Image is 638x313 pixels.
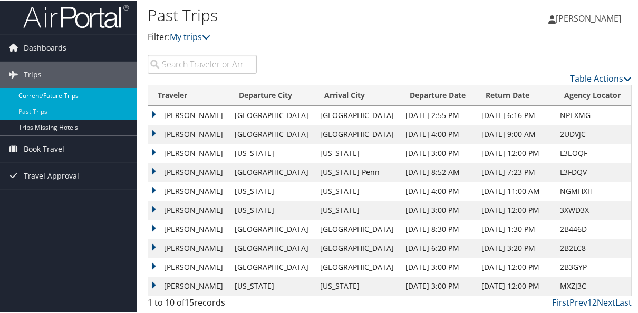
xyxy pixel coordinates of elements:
td: [GEOGRAPHIC_DATA] [315,257,400,276]
th: Departure City: activate to sort column ascending [229,84,315,105]
td: [DATE] 12:00 PM [476,200,555,219]
td: [DATE] 3:00 PM [400,143,476,162]
td: [DATE] 11:00 AM [476,181,555,200]
td: NPEXMG [555,105,631,124]
td: [US_STATE] [229,181,315,200]
th: Return Date: activate to sort column ascending [476,84,555,105]
td: [US_STATE] Penn [315,162,400,181]
td: [US_STATE] [229,276,315,295]
th: Agency Locator: activate to sort column ascending [555,84,631,105]
td: [PERSON_NAME] [148,181,229,200]
span: [PERSON_NAME] [556,12,621,23]
td: [PERSON_NAME] [148,219,229,238]
td: 2B2LC8 [555,238,631,257]
td: [PERSON_NAME] [148,257,229,276]
td: [GEOGRAPHIC_DATA] [315,124,400,143]
span: Trips [24,61,42,87]
td: [PERSON_NAME] [148,162,229,181]
td: [GEOGRAPHIC_DATA] [315,238,400,257]
td: [GEOGRAPHIC_DATA] [229,257,315,276]
td: [DATE] 9:00 AM [476,124,555,143]
td: [DATE] 6:16 PM [476,105,555,124]
td: [DATE] 3:00 PM [400,200,476,219]
td: [US_STATE] [315,181,400,200]
a: Next [597,296,615,307]
td: [GEOGRAPHIC_DATA] [229,238,315,257]
span: 15 [185,296,194,307]
td: [PERSON_NAME] [148,276,229,295]
a: My trips [170,30,210,42]
a: First [552,296,569,307]
img: airportal-logo.png [23,3,129,28]
input: Search Traveler or Arrival City [148,54,257,73]
td: [DATE] 1:30 PM [476,219,555,238]
td: [US_STATE] [315,200,400,219]
a: [PERSON_NAME] [548,2,632,33]
td: [PERSON_NAME] [148,238,229,257]
span: Dashboards [24,34,66,60]
a: Prev [569,296,587,307]
td: [DATE] 12:00 PM [476,257,555,276]
td: [DATE] 3:20 PM [476,238,555,257]
span: Travel Approval [24,162,79,188]
td: [GEOGRAPHIC_DATA] [229,105,315,124]
td: 2B3GYP [555,257,631,276]
td: [PERSON_NAME] [148,124,229,143]
td: [DATE] 3:00 PM [400,257,476,276]
td: [PERSON_NAME] [148,143,229,162]
td: [US_STATE] [229,200,315,219]
td: [PERSON_NAME] [148,200,229,219]
td: [DATE] 8:52 AM [400,162,476,181]
td: [DATE] 2:55 PM [400,105,476,124]
td: [GEOGRAPHIC_DATA] [315,105,400,124]
td: 2UDVJC [555,124,631,143]
a: 2 [592,296,597,307]
td: [DATE] 12:00 PM [476,143,555,162]
td: [GEOGRAPHIC_DATA] [229,162,315,181]
td: L3FDQV [555,162,631,181]
td: NGMHXH [555,181,631,200]
td: [US_STATE] [229,143,315,162]
td: [DATE] 6:20 PM [400,238,476,257]
td: [DATE] 7:23 PM [476,162,555,181]
td: [US_STATE] [315,143,400,162]
td: [US_STATE] [315,276,400,295]
td: [DATE] 3:00 PM [400,276,476,295]
td: [PERSON_NAME] [148,105,229,124]
td: [GEOGRAPHIC_DATA] [315,219,400,238]
th: Departure Date: activate to sort column ascending [400,84,476,105]
th: Arrival City: activate to sort column ascending [315,84,400,105]
td: [GEOGRAPHIC_DATA] [229,219,315,238]
a: Table Actions [570,72,632,83]
div: 1 to 10 of records [148,295,257,313]
th: Traveler: activate to sort column ascending [148,84,229,105]
td: L3EOQF [555,143,631,162]
td: 2B446D [555,219,631,238]
td: [DATE] 8:30 PM [400,219,476,238]
h1: Past Trips [148,3,470,25]
td: [DATE] 4:00 PM [400,124,476,143]
a: Last [615,296,632,307]
td: [DATE] 4:00 PM [400,181,476,200]
td: [GEOGRAPHIC_DATA] [229,124,315,143]
td: [DATE] 12:00 PM [476,276,555,295]
span: Book Travel [24,135,64,161]
td: MXZJ3C [555,276,631,295]
a: 1 [587,296,592,307]
td: 3XWD3X [555,200,631,219]
p: Filter: [148,30,470,43]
